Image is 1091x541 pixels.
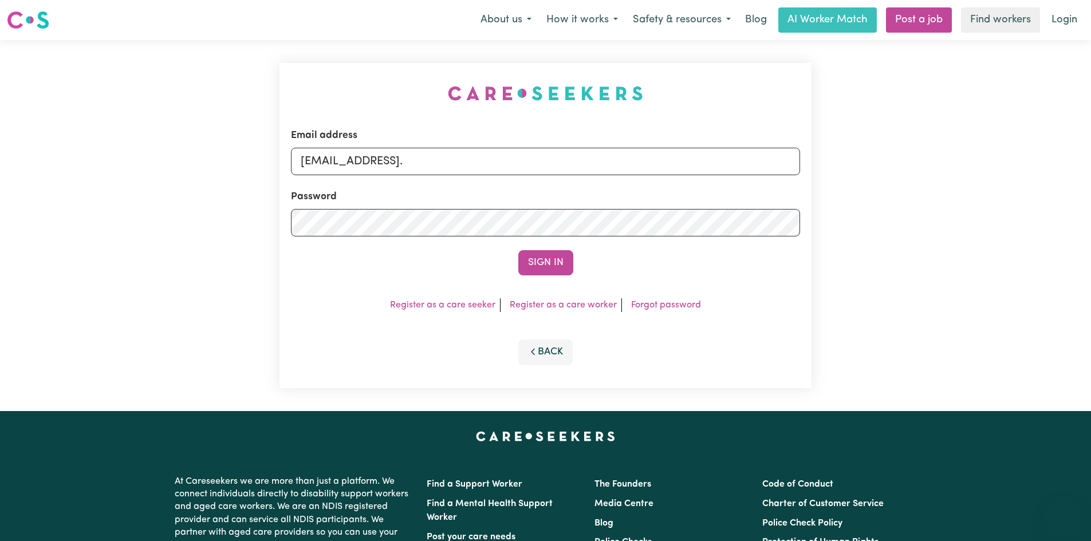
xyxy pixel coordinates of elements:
button: Safety & resources [625,8,738,32]
a: Blog [738,7,774,33]
iframe: Button to launch messaging window [1045,495,1082,532]
button: About us [473,8,539,32]
a: Charter of Customer Service [762,499,884,508]
a: The Founders [594,480,651,489]
a: Police Check Policy [762,519,842,528]
a: AI Worker Match [778,7,877,33]
a: Blog [594,519,613,528]
a: Post a job [886,7,952,33]
input: Email address [291,148,800,175]
a: Login [1045,7,1084,33]
a: Careseekers logo [7,7,49,33]
a: Find a Support Worker [427,480,522,489]
label: Email address [291,128,357,143]
a: Find a Mental Health Support Worker [427,499,553,522]
img: Careseekers logo [7,10,49,30]
button: How it works [539,8,625,32]
button: Sign In [518,250,573,275]
a: Media Centre [594,499,653,508]
a: Forgot password [631,301,701,310]
a: Careseekers home page [476,432,615,441]
a: Register as a care seeker [390,301,495,310]
a: Code of Conduct [762,480,833,489]
a: Register as a care worker [510,301,617,310]
label: Password [291,189,337,204]
a: Find workers [961,7,1040,33]
button: Back [518,339,573,365]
